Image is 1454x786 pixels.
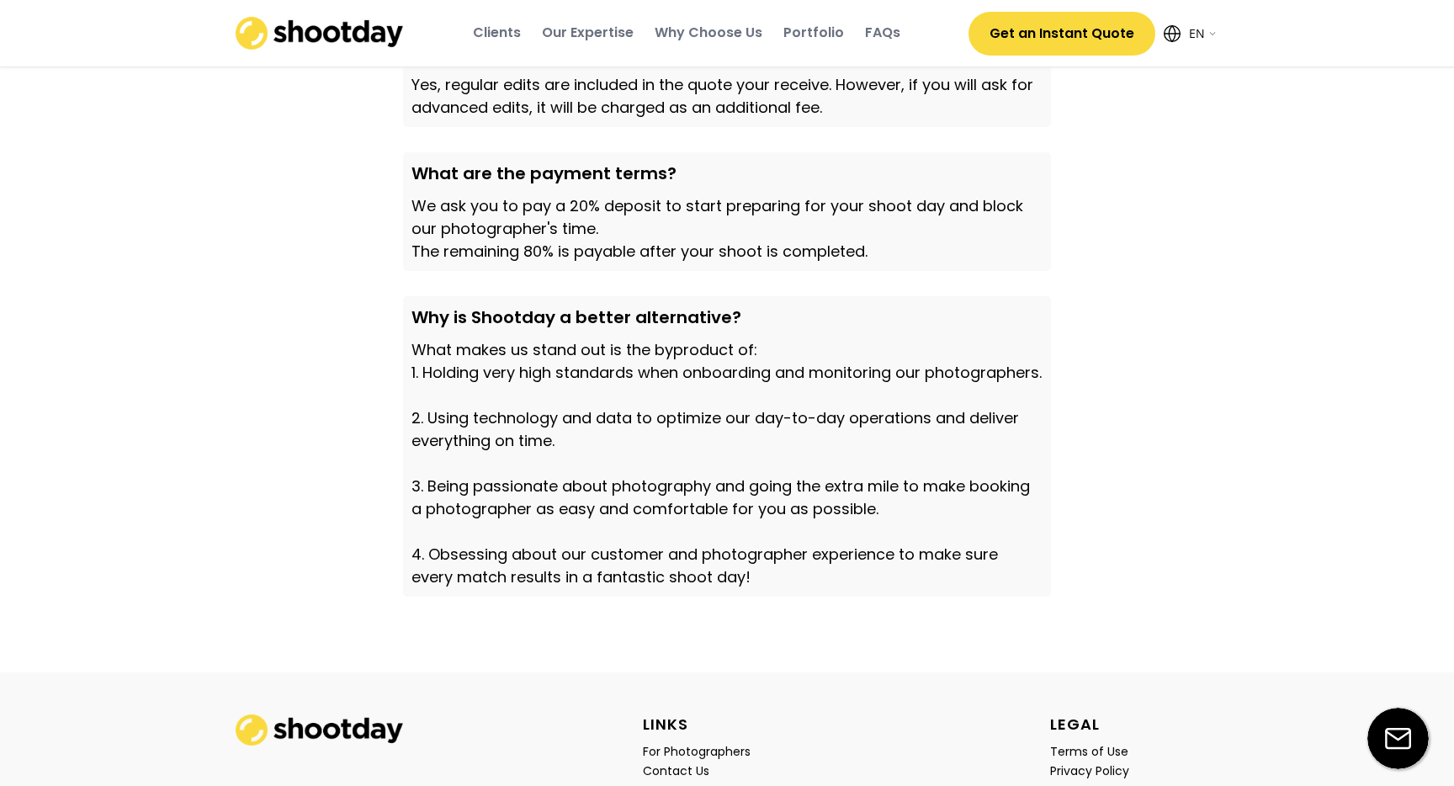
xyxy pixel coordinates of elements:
[473,24,521,42] div: Clients
[1164,25,1181,42] img: Icon%20feather-globe%20%281%29.svg
[411,194,1043,263] div: We ask you to pay a 20% deposit to start preparing for your shoot day and block our photographer'...
[236,714,404,746] img: shootday_logo.png
[655,24,762,42] div: Why Choose Us
[411,161,1043,186] div: What are the payment terms?
[643,714,688,734] div: LINKS
[1050,763,1129,778] div: Privacy Policy
[865,24,900,42] div: FAQs
[1050,714,1100,734] div: LEGAL
[411,73,1043,119] div: Yes, regular edits are included in the quote your receive. However, if you will ask for advanced ...
[643,763,709,778] div: Contact Us
[968,12,1155,56] button: Get an Instant Quote
[542,24,634,42] div: Our Expertise
[1367,708,1429,769] img: email-icon%20%281%29.svg
[411,305,1043,330] div: Why is Shootday a better alternative?
[1050,744,1128,759] div: Terms of Use
[643,744,751,759] div: For Photographers
[236,17,404,50] img: shootday_logo.png
[783,24,844,42] div: Portfolio
[411,338,1043,588] div: What makes us stand out is the byproduct of: 1. Holding very high standards when onboarding and m...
